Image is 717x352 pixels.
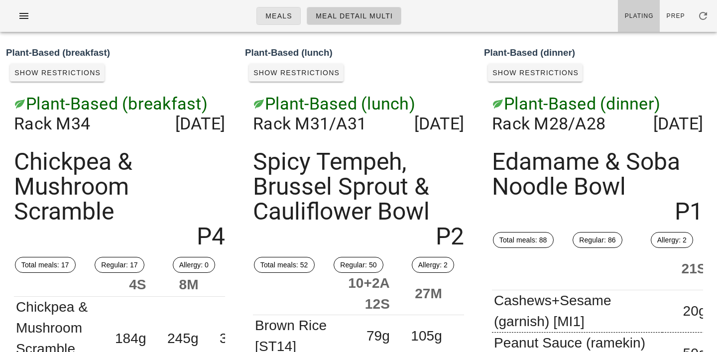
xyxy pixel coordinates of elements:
[26,94,208,114] span: Plant-Based (breakfast)
[504,94,660,114] span: Plant-Based (dinner)
[675,199,703,224] span: P1
[624,12,654,19] span: Plating
[245,141,472,257] div: Spicy Tempeh, Brussel Sprout & Cauliflower Bowl
[499,233,547,247] span: Total meals: 88
[256,7,301,25] a: Meals
[207,273,259,297] th: 5L
[21,257,69,272] span: Total meals: 17
[436,224,464,249] span: P2
[115,331,146,346] span: 184g
[366,328,390,344] span: 79g
[484,86,711,141] div: Rack M28 [DATE]
[662,248,715,290] th: 21S
[102,273,154,297] th: 4S
[463,328,494,344] span: 131g
[6,86,233,141] div: Rack M34 [DATE]
[492,69,579,77] span: Show Restrictions
[101,257,137,272] span: Regular: 17
[154,273,207,297] th: 8M
[398,273,450,315] th: 27M
[179,257,209,272] span: Allergy: 0
[579,233,615,247] span: Regular: 86
[245,46,472,60] h3: Plant-Based (lunch)
[484,141,711,232] div: Edamame & Soba Noodle Bowl
[253,69,340,77] span: Show Restrictions
[329,114,366,133] span: /A31
[167,331,199,346] span: 245g
[245,86,472,141] div: Rack M31 [DATE]
[411,328,442,344] span: 105g
[6,141,233,257] div: Chickpea & Mushroom Scramble
[307,7,401,25] a: Meal Detail Multi
[340,257,376,272] span: Regular: 50
[260,257,308,272] span: Total meals: 52
[10,64,105,82] button: Show Restrictions
[6,46,233,60] h3: Plant-Based (breakfast)
[249,64,344,82] button: Show Restrictions
[418,257,448,272] span: Allergy: 2
[265,12,292,20] span: Meals
[492,290,662,333] td: Cashews+Sesame (garnish) [MI1]
[488,64,583,82] button: Show Restrictions
[220,331,251,346] span: 306g
[657,233,687,247] span: Allergy: 2
[683,303,707,319] span: 20g
[340,273,398,315] th: 10+2A 12S
[14,69,101,77] span: Show Restrictions
[484,46,711,60] h3: Plant-Based (dinner)
[197,224,225,249] span: P4
[568,114,605,133] span: /A28
[666,12,685,19] span: Prep
[315,12,393,20] span: Meal Detail Multi
[265,94,415,114] span: Plant-Based (lunch)
[450,273,502,315] th: 13L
